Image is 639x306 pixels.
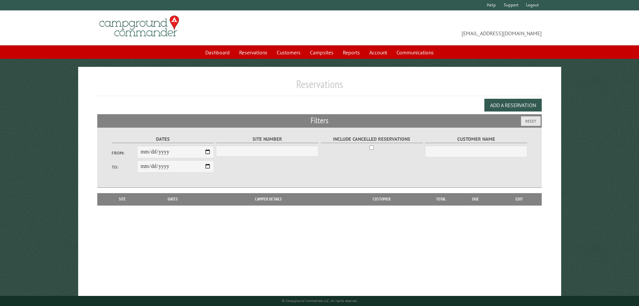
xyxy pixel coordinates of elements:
[112,150,137,156] label: From:
[144,193,202,205] th: Dates
[282,299,358,303] small: © Campground Commander LLC. All rights reserved.
[497,193,542,205] th: Edit
[101,193,144,205] th: Site
[428,193,455,205] th: Total
[273,46,305,59] a: Customers
[235,46,271,59] a: Reservations
[112,164,137,170] label: To:
[202,193,335,205] th: Camper Details
[521,116,541,126] button: Reset
[97,114,542,127] h2: Filters
[201,46,234,59] a: Dashboard
[335,193,428,205] th: Customer
[321,135,423,143] label: Include Cancelled Reservations
[339,46,364,59] a: Reports
[320,18,542,37] span: [EMAIL_ADDRESS][DOMAIN_NAME]
[97,78,542,96] h1: Reservations
[425,135,527,143] label: Customer Name
[216,135,318,143] label: Site Number
[112,135,214,143] label: Dates
[97,13,181,39] img: Campground Commander
[484,99,542,112] button: Add a Reservation
[455,193,497,205] th: Due
[365,46,391,59] a: Account
[392,46,438,59] a: Communications
[306,46,337,59] a: Campsites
